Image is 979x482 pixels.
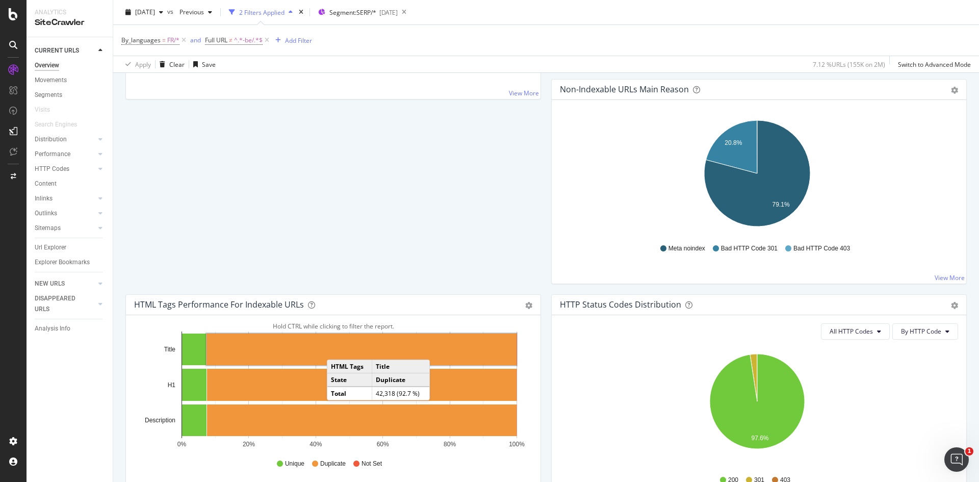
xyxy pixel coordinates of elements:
div: Visits [35,105,50,115]
div: Distribution [35,134,67,145]
a: Inlinks [35,193,95,204]
text: 20.8% [725,139,742,146]
text: 100% [509,441,525,448]
span: All HTTP Codes [830,327,873,336]
div: Segments [35,90,62,100]
span: Segment: SERP/* [329,8,376,17]
button: Clear [156,56,185,72]
text: 79.1% [772,201,790,208]
a: Analysis Info [35,323,106,334]
svg: A chart. [560,348,955,466]
a: Sitemaps [35,223,95,234]
text: 20% [243,441,255,448]
span: vs [167,7,175,15]
span: By HTTP Code [901,327,941,336]
div: Sitemaps [35,223,61,234]
button: All HTTP Codes [821,323,890,340]
span: = [162,36,166,44]
td: Title [372,360,429,373]
div: Explorer Bookmarks [35,257,90,268]
div: Add Filter [285,36,312,44]
td: 42,318 (92.7 %) [372,387,429,400]
text: H1 [168,382,176,389]
div: HTTP Status Codes Distribution [560,299,681,310]
svg: A chart. [560,116,955,235]
span: ≠ [229,36,233,44]
svg: A chart. [134,332,529,450]
div: DISAPPEARED URLS [35,293,86,315]
td: HTML Tags [327,360,372,373]
span: By_languages [121,36,161,44]
a: Outlinks [35,208,95,219]
iframe: Intercom live chat [944,447,969,472]
text: Description [145,417,175,424]
a: HTTP Codes [35,164,95,174]
a: Overview [35,60,106,71]
div: gear [951,302,958,309]
div: Movements [35,75,67,86]
span: Duplicate [320,460,346,468]
div: times [297,7,305,17]
div: 2 Filters Applied [239,8,285,16]
div: gear [951,87,958,94]
td: Duplicate [372,373,429,387]
span: 2025 Sep. 24th [135,8,155,16]
div: Switch to Advanced Mode [898,60,971,68]
a: CURRENT URLS [35,45,95,56]
button: Apply [121,56,151,72]
button: Add Filter [271,34,312,46]
a: Explorer Bookmarks [35,257,106,268]
div: CURRENT URLS [35,45,79,56]
a: DISAPPEARED URLS [35,293,95,315]
div: HTML Tags Performance for Indexable URLs [134,299,304,310]
div: Save [202,60,216,68]
div: HTTP Codes [35,164,69,174]
text: 40% [310,441,322,448]
div: Apply [135,60,151,68]
text: 80% [444,441,456,448]
text: Title [164,346,176,353]
div: Outlinks [35,208,57,219]
text: 0% [177,441,187,448]
span: Meta noindex [668,244,705,253]
button: 2 Filters Applied [225,4,297,20]
button: [DATE] [121,4,167,20]
td: State [327,373,372,387]
span: Bad HTTP Code 301 [721,244,778,253]
text: 60% [377,441,389,448]
div: Analytics [35,8,105,17]
text: 97.6% [751,435,768,442]
div: Inlinks [35,193,53,204]
div: 7.12 % URLs ( 155K on 2M ) [813,60,885,68]
button: Segment:SERP/*[DATE] [314,4,398,20]
span: Unique [285,460,304,468]
a: View More [509,89,539,97]
a: Movements [35,75,106,86]
div: Content [35,179,57,189]
span: Full URL [205,36,227,44]
div: NEW URLS [35,278,65,289]
span: ^.*-be/.*$ [234,33,263,47]
div: Non-Indexable URLs Main Reason [560,84,689,94]
div: Performance [35,149,70,160]
div: [DATE] [379,8,398,17]
span: Not Set [362,460,382,468]
div: Clear [169,60,185,68]
a: NEW URLS [35,278,95,289]
div: and [190,36,201,44]
span: Previous [175,8,204,16]
button: Save [189,56,216,72]
a: Search Engines [35,119,87,130]
span: Bad HTTP Code 403 [793,244,850,253]
div: Url Explorer [35,242,66,253]
div: Analysis Info [35,323,70,334]
button: and [190,35,201,45]
div: gear [525,302,532,309]
button: By HTTP Code [892,323,958,340]
a: Url Explorer [35,242,106,253]
a: Content [35,179,106,189]
a: Visits [35,105,60,115]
